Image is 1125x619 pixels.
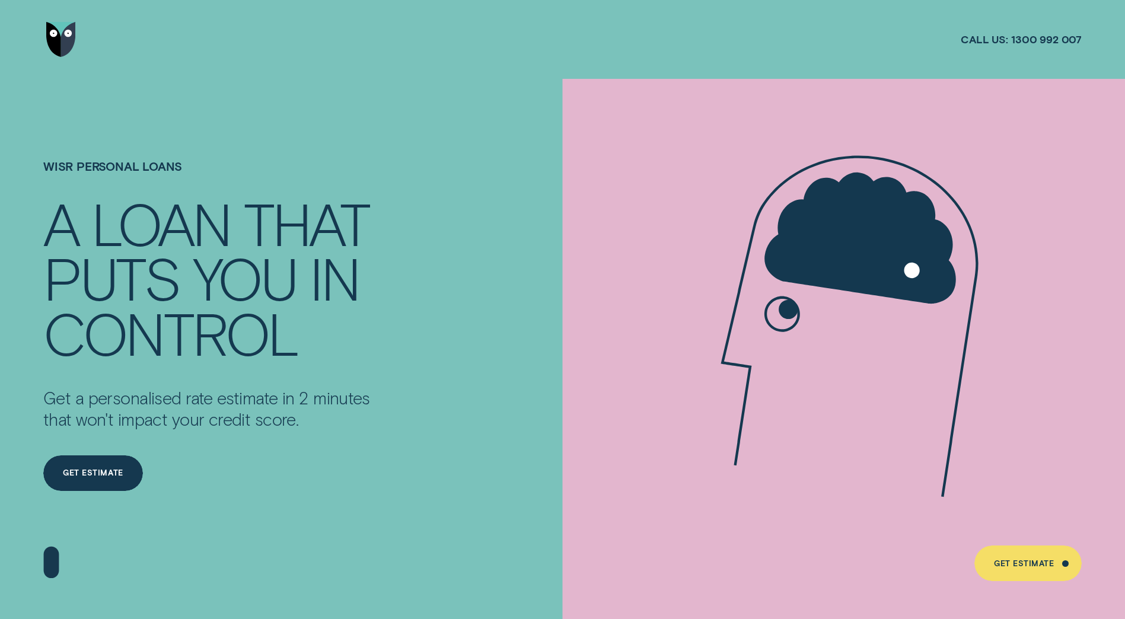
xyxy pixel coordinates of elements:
[43,455,143,491] a: Get Estimate
[43,250,179,305] div: PUTS
[974,545,1082,581] a: Get Estimate
[43,196,78,251] div: A
[43,387,384,430] p: Get a personalised rate estimate in 2 minutes that won't impact your credit score.
[1011,33,1082,46] span: 1300 992 007
[43,305,298,360] div: CONTROL
[961,33,1082,46] a: Call us:1300 992 007
[91,196,230,251] div: LOAN
[961,33,1008,46] span: Call us:
[193,250,297,305] div: YOU
[46,22,76,58] img: Wisr
[43,159,384,196] h1: Wisr Personal Loans
[43,196,384,360] h4: A LOAN THAT PUTS YOU IN CONTROL
[244,196,369,251] div: THAT
[310,250,359,305] div: IN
